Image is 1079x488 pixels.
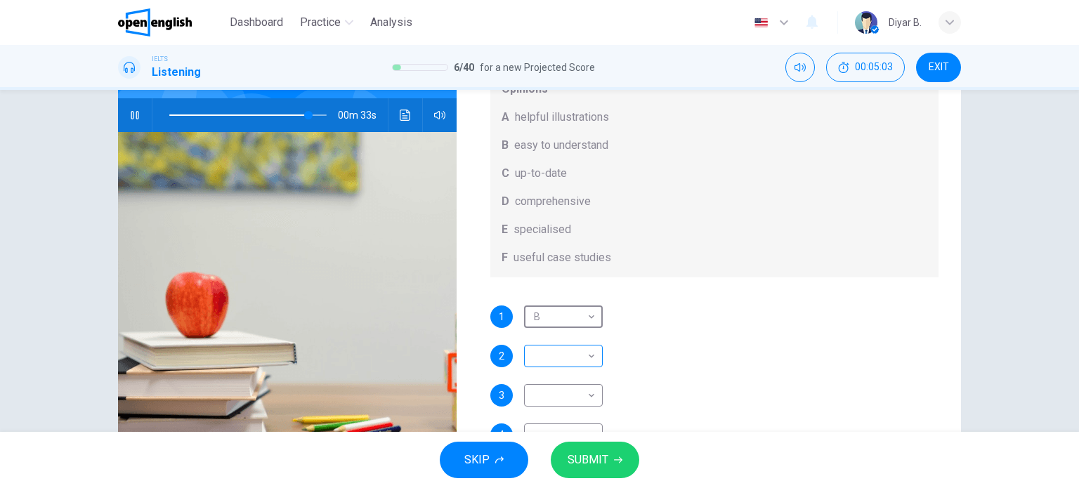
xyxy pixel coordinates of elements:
[551,442,639,478] button: SUBMIT
[118,8,224,37] a: OpenEnglish logo
[454,59,474,76] span: 6 / 40
[785,53,815,82] div: Mute
[502,165,509,182] span: C
[502,249,508,266] span: F
[752,18,770,28] img: en
[568,450,608,470] span: SUBMIT
[440,442,528,478] button: SKIP
[855,11,877,34] img: Profile picture
[499,351,504,361] span: 2
[499,390,504,400] span: 3
[515,193,591,210] span: comprehensive
[300,14,341,31] span: Practice
[118,8,192,37] img: OpenEnglish logo
[464,450,490,470] span: SKIP
[118,132,457,474] img: Work Placements
[230,14,283,31] span: Dashboard
[916,53,961,82] button: EXIT
[502,109,509,126] span: A
[514,249,611,266] span: useful case studies
[365,10,418,35] button: Analysis
[889,14,922,31] div: Diyar B.
[152,54,168,64] span: IELTS
[480,59,595,76] span: for a new Projected Score
[499,430,504,440] span: 4
[152,64,201,81] h1: Listening
[515,109,609,126] span: helpful illustrations
[502,193,509,210] span: D
[294,10,359,35] button: Practice
[524,297,598,337] div: B
[826,53,905,82] button: 00:05:03
[929,62,949,73] span: EXIT
[826,53,905,82] div: Hide
[514,137,608,154] span: easy to understand
[502,221,508,238] span: E
[514,221,571,238] span: specialised
[394,98,417,132] button: Click to see the audio transcription
[370,14,412,31] span: Analysis
[499,312,504,322] span: 1
[515,165,567,182] span: up-to-date
[338,98,388,132] span: 00m 33s
[855,62,893,73] span: 00:05:03
[502,137,509,154] span: B
[224,10,289,35] button: Dashboard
